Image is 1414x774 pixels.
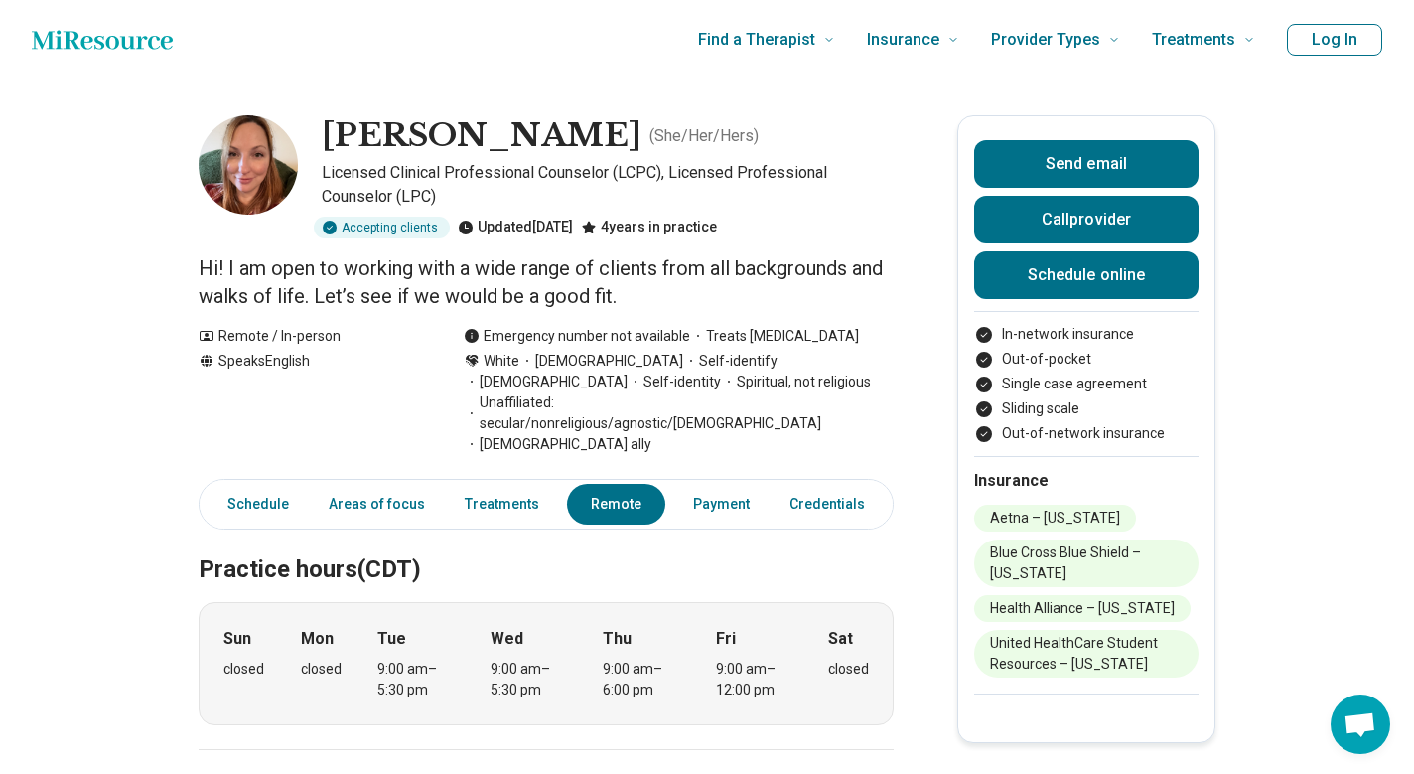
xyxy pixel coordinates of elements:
li: Sliding scale [974,398,1199,419]
li: Out-of-pocket [974,349,1199,370]
span: [DEMOGRAPHIC_DATA] [464,372,628,392]
div: 4 years in practice [581,217,717,238]
strong: Thu [603,627,632,651]
div: 9:00 am – 12:00 pm [716,659,792,700]
span: Treats [MEDICAL_DATA] [690,326,859,347]
span: Spiritual, not religious [721,372,871,392]
p: ( She/Her/Hers ) [649,124,759,148]
p: Hi! I am open to working with a wide range of clients from all backgrounds and walks of life. Let... [199,254,894,310]
button: Send email [974,140,1199,188]
li: In-network insurance [974,324,1199,345]
span: Self-identity [628,372,721,392]
div: Emergency number not available [464,326,690,347]
li: Aetna – [US_STATE] [974,505,1136,532]
div: Speaks English [199,351,424,455]
button: Callprovider [974,196,1199,243]
span: Unaffiliated: secular/nonreligious/agnostic/[DEMOGRAPHIC_DATA] [464,392,894,434]
li: United HealthCare Student Resources – [US_STATE] [974,630,1199,678]
strong: Wed [491,627,523,651]
li: Single case agreement [974,374,1199,394]
div: closed [223,659,264,680]
div: 9:00 am – 5:30 pm [491,659,567,700]
a: Areas of focus [317,484,437,525]
div: When does the program meet? [199,602,894,725]
span: Find a Therapist [698,26,815,54]
a: Remote [567,484,665,525]
h2: Practice hours (CDT) [199,506,894,587]
span: White [484,351,519,372]
strong: Sun [223,627,251,651]
strong: Tue [377,627,406,651]
div: Updated [DATE] [458,217,573,238]
span: Self-identify [683,351,778,372]
strong: Sat [828,627,853,651]
li: Out-of-network insurance [974,423,1199,444]
div: closed [828,659,869,680]
h1: [PERSON_NAME] [322,115,641,157]
h2: Insurance [974,469,1199,493]
li: Health Alliance – [US_STATE] [974,595,1191,622]
strong: Mon [301,627,334,651]
a: Home page [32,20,173,60]
img: Ashleigh Corson, Licensed Clinical Professional Counselor (LCPC) [199,115,298,215]
span: Insurance [867,26,939,54]
div: Remote / In-person [199,326,424,347]
p: Licensed Clinical Professional Counselor (LCPC), Licensed Professional Counselor (LPC) [322,161,894,209]
div: 9:00 am – 6:00 pm [603,659,679,700]
div: 9:00 am – 5:30 pm [377,659,454,700]
li: Blue Cross Blue Shield – [US_STATE] [974,540,1199,587]
a: Schedule online [974,251,1199,299]
a: Payment [681,484,762,525]
span: Treatments [1152,26,1235,54]
div: Accepting clients [314,217,450,238]
a: Schedule [204,484,301,525]
div: closed [301,659,342,680]
a: Treatments [453,484,551,525]
strong: Fri [716,627,736,651]
span: [DEMOGRAPHIC_DATA] ally [464,434,651,455]
a: Credentials [778,484,877,525]
button: Log In [1287,24,1382,56]
ul: Payment options [974,324,1199,444]
span: Provider Types [991,26,1100,54]
span: [DEMOGRAPHIC_DATA] [519,351,683,372]
div: Open chat [1331,695,1390,754]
